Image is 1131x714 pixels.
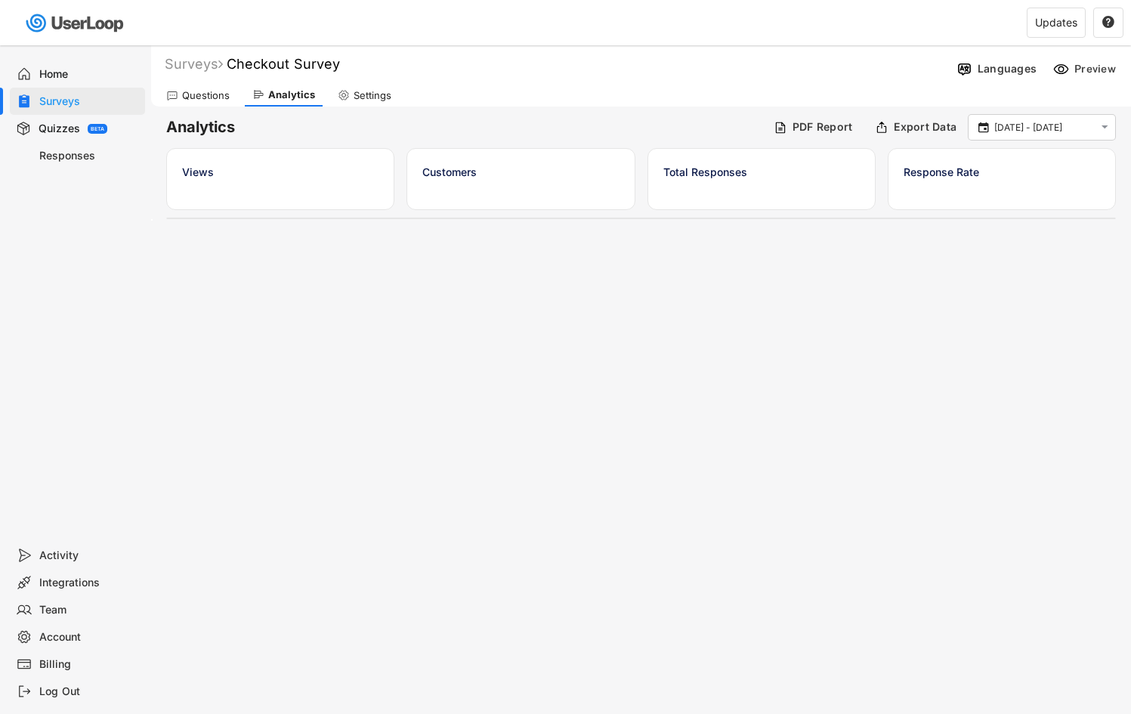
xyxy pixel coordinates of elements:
[1098,121,1111,134] button: 
[39,549,139,563] div: Activity
[39,603,139,617] div: Team
[39,149,139,163] div: Responses
[39,122,80,136] div: Quizzes
[39,657,139,672] div: Billing
[268,88,315,101] div: Analytics
[978,62,1037,76] div: Languages
[166,117,762,138] h6: Analytics
[994,120,1094,135] input: Select Date Range
[978,120,989,134] text: 
[663,164,860,180] div: Total Responses
[1102,16,1115,29] button: 
[39,630,139,644] div: Account
[793,120,853,134] div: PDF Report
[354,89,391,102] div: Settings
[956,61,972,77] img: Language%20Icon.svg
[165,55,223,73] div: Surveys
[976,121,990,134] button: 
[1035,17,1077,28] div: Updates
[1102,15,1114,29] text: 
[23,8,129,39] img: userloop-logo-01.svg
[182,89,230,102] div: Questions
[894,120,956,134] div: Export Data
[227,56,340,72] font: Checkout Survey
[39,94,139,109] div: Surveys
[39,576,139,590] div: Integrations
[39,685,139,699] div: Log Out
[1074,62,1120,76] div: Preview
[422,164,619,180] div: Customers
[182,164,379,180] div: Views
[1102,121,1108,134] text: 
[39,67,139,82] div: Home
[904,164,1100,180] div: Response Rate
[91,126,104,131] div: BETA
